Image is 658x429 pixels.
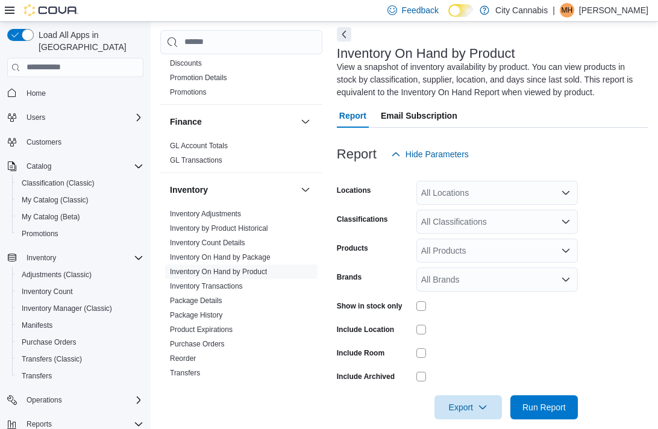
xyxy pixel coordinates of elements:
[170,369,200,377] a: Transfers
[170,209,241,219] span: Inventory Adjustments
[170,141,228,151] span: GL Account Totals
[12,208,148,225] button: My Catalog (Beta)
[337,61,642,99] div: View a snapshot of inventory availability by product. You can view products in stock by classific...
[170,58,202,68] span: Discounts
[170,210,241,218] a: Inventory Adjustments
[12,334,148,351] button: Purchase Orders
[337,27,351,42] button: Next
[170,325,233,334] a: Product Expirations
[337,186,371,195] label: Locations
[22,212,80,222] span: My Catalog (Beta)
[337,348,384,358] label: Include Room
[2,249,148,266] button: Inventory
[170,74,227,82] a: Promotion Details
[17,193,143,207] span: My Catalog (Classic)
[562,3,573,17] span: MH
[17,318,143,333] span: Manifests
[22,110,50,125] button: Users
[337,147,377,161] h3: Report
[170,142,228,150] a: GL Account Totals
[160,139,322,172] div: Finance
[448,4,474,17] input: Dark Mode
[170,224,268,233] a: Inventory by Product Historical
[22,270,92,280] span: Adjustments (Classic)
[170,340,225,348] a: Purchase Orders
[170,116,296,128] button: Finance
[17,335,143,349] span: Purchase Orders
[34,29,143,53] span: Load All Apps in [GEOGRAPHIC_DATA]
[22,337,77,347] span: Purchase Orders
[22,287,73,296] span: Inventory Count
[510,395,578,419] button: Run Report
[22,86,143,101] span: Home
[402,4,439,16] span: Feedback
[17,301,117,316] a: Inventory Manager (Classic)
[170,87,207,97] span: Promotions
[170,268,267,276] a: Inventory On Hand by Product
[17,227,143,241] span: Promotions
[17,335,81,349] a: Purchase Orders
[337,301,403,311] label: Show in stock only
[170,155,222,165] span: GL Transactions
[17,352,143,366] span: Transfers (Classic)
[561,246,571,255] button: Open list of options
[22,134,143,149] span: Customers
[434,395,502,419] button: Export
[339,104,366,128] span: Report
[170,252,271,262] span: Inventory On Hand by Package
[337,46,515,61] h3: Inventory On Hand by Product
[522,401,566,413] span: Run Report
[17,369,143,383] span: Transfers
[27,137,61,147] span: Customers
[170,281,243,291] span: Inventory Transactions
[170,253,271,261] a: Inventory On Hand by Package
[27,89,46,98] span: Home
[160,207,322,385] div: Inventory
[170,368,200,378] span: Transfers
[298,114,313,129] button: Finance
[27,395,62,405] span: Operations
[17,193,93,207] a: My Catalog (Classic)
[22,178,95,188] span: Classification (Classic)
[22,229,58,239] span: Promotions
[170,184,296,196] button: Inventory
[298,183,313,197] button: Inventory
[17,284,143,299] span: Inventory Count
[2,158,148,175] button: Catalog
[170,282,243,290] a: Inventory Transactions
[12,351,148,368] button: Transfers (Classic)
[170,310,222,320] span: Package History
[2,392,148,409] button: Operations
[17,301,143,316] span: Inventory Manager (Classic)
[22,304,112,313] span: Inventory Manager (Classic)
[12,300,148,317] button: Inventory Manager (Classic)
[579,3,648,17] p: [PERSON_NAME]
[12,266,148,283] button: Adjustments (Classic)
[27,419,52,429] span: Reports
[22,195,89,205] span: My Catalog (Classic)
[22,159,143,174] span: Catalog
[12,317,148,334] button: Manifests
[170,238,245,248] span: Inventory Count Details
[170,88,207,96] a: Promotions
[337,325,394,334] label: Include Location
[561,188,571,198] button: Open list of options
[381,104,457,128] span: Email Subscription
[22,159,56,174] button: Catalog
[160,56,322,104] div: Discounts & Promotions
[27,161,51,171] span: Catalog
[170,296,222,305] a: Package Details
[27,113,45,122] span: Users
[337,272,362,282] label: Brands
[2,84,148,102] button: Home
[170,354,196,363] a: Reorder
[12,175,148,192] button: Classification (Classic)
[2,109,148,126] button: Users
[17,176,99,190] a: Classification (Classic)
[17,227,63,241] a: Promotions
[22,393,143,407] span: Operations
[170,224,268,233] span: Inventory by Product Historical
[17,210,85,224] a: My Catalog (Beta)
